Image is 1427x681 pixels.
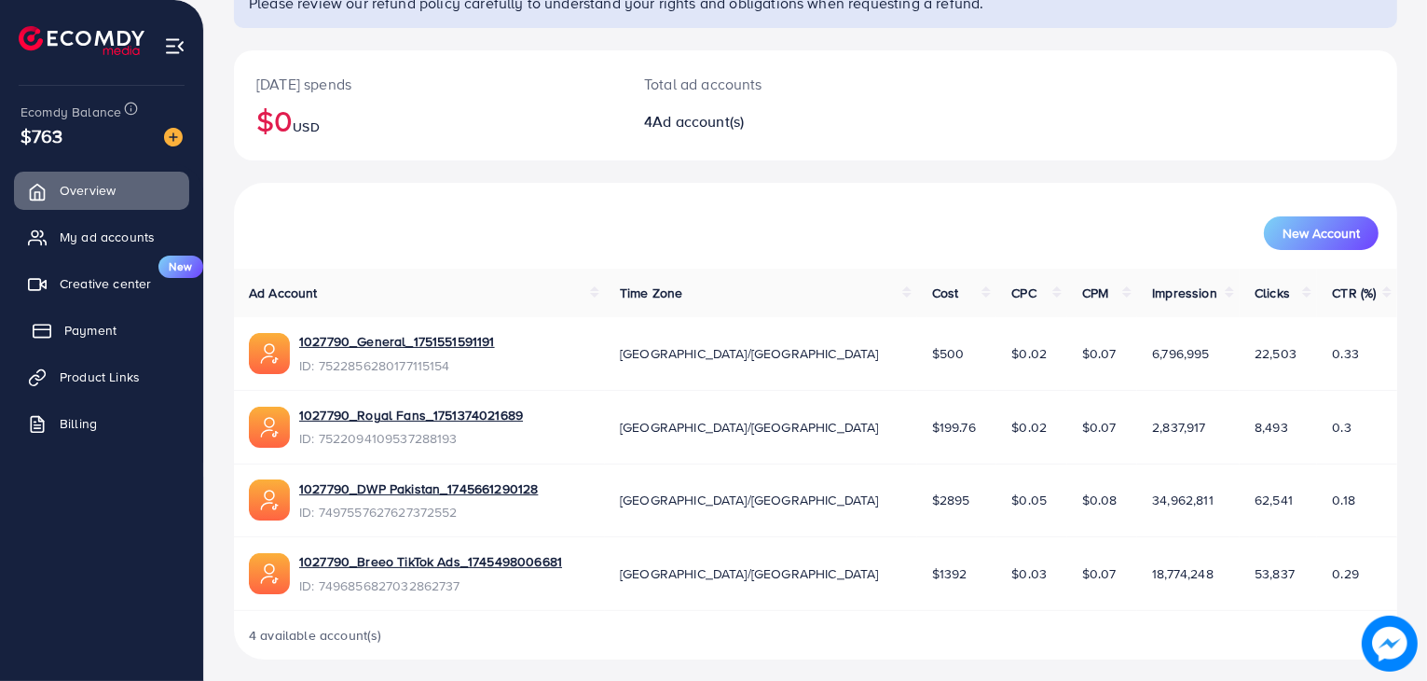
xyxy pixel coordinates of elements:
span: Impression [1152,284,1217,302]
span: 0.18 [1332,491,1355,509]
span: Cost [932,284,959,302]
span: 18,774,248 [1152,564,1214,583]
span: 6,796,995 [1152,344,1209,363]
span: ID: 7496856827032862737 [299,577,562,595]
span: 34,962,811 [1152,491,1214,509]
span: ID: 7522094109537288193 [299,429,523,448]
span: $0.05 [1011,491,1047,509]
a: 1027790_Breeo TikTok Ads_1745498006681 [299,552,562,571]
span: [GEOGRAPHIC_DATA]/[GEOGRAPHIC_DATA] [620,564,879,583]
a: Overview [14,172,189,209]
img: image [164,128,183,146]
span: $0.07 [1082,418,1117,437]
span: CPM [1082,284,1108,302]
span: $199.76 [932,418,976,437]
span: Clicks [1255,284,1290,302]
span: $763 [21,122,63,149]
span: 62,541 [1255,491,1293,509]
span: Payment [64,321,117,340]
a: 1027790_Royal Fans_1751374021689 [299,406,523,424]
p: [DATE] spends [256,73,599,95]
span: $1392 [932,564,967,583]
img: image [1362,616,1418,672]
span: 2,837,917 [1152,418,1205,437]
span: Billing [60,414,97,433]
span: $2895 [932,491,970,509]
span: CPC [1011,284,1036,302]
span: 0.33 [1332,344,1359,363]
span: $0.07 [1082,564,1117,583]
span: $0.02 [1011,418,1047,437]
a: My ad accounts [14,218,189,256]
a: 1027790_DWP Pakistan_1745661290128 [299,479,538,498]
span: $0.07 [1082,344,1117,363]
img: ic-ads-acc.e4c84228.svg [249,479,290,521]
span: USD [293,118,319,136]
span: 0.3 [1332,418,1351,437]
img: ic-ads-acc.e4c84228.svg [249,407,290,448]
h2: 4 [644,113,890,131]
span: Time Zone [620,284,682,302]
span: ID: 7497557627627372552 [299,503,538,521]
span: Ad account(s) [652,111,744,132]
span: Ecomdy Balance [21,103,121,121]
span: Creative center [60,274,151,293]
span: $0.02 [1011,344,1047,363]
span: 8,493 [1255,418,1288,437]
span: New Account [1283,227,1360,240]
a: Product Links [14,358,189,396]
p: Total ad accounts [644,73,890,95]
span: 53,837 [1255,564,1295,583]
span: Product Links [60,368,140,386]
span: $500 [932,344,965,363]
span: [GEOGRAPHIC_DATA]/[GEOGRAPHIC_DATA] [620,344,879,363]
span: [GEOGRAPHIC_DATA]/[GEOGRAPHIC_DATA] [620,418,879,437]
a: Payment [14,312,189,349]
img: menu [164,35,185,57]
span: Overview [60,181,116,200]
span: CTR (%) [1332,284,1376,302]
img: ic-ads-acc.e4c84228.svg [249,333,290,374]
h2: $0 [256,103,599,138]
span: $0.03 [1011,564,1047,583]
span: New [158,256,203,278]
span: 4 available account(s) [249,626,382,645]
span: Ad Account [249,284,318,302]
button: New Account [1264,216,1379,250]
span: 22,503 [1255,344,1297,363]
a: Creative centerNew [14,265,189,302]
span: ID: 7522856280177115154 [299,356,495,375]
span: $0.08 [1082,491,1118,509]
span: [GEOGRAPHIC_DATA]/[GEOGRAPHIC_DATA] [620,491,879,509]
img: logo [19,26,144,55]
a: Billing [14,405,189,442]
span: My ad accounts [60,228,155,246]
span: 0.29 [1332,564,1359,583]
a: 1027790_General_1751551591191 [299,332,495,351]
img: ic-ads-acc.e4c84228.svg [249,553,290,594]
